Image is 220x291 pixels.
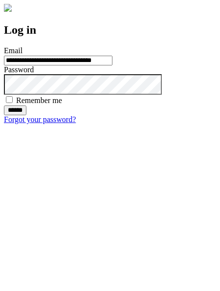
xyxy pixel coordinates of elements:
[16,96,62,104] label: Remember me
[4,4,12,12] img: logo-4e3dc11c47720685a147b03b5a06dd966a58ff35d612b21f08c02c0306f2b779.png
[4,46,22,55] label: Email
[4,115,76,124] a: Forgot your password?
[4,23,216,37] h2: Log in
[4,65,34,74] label: Password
